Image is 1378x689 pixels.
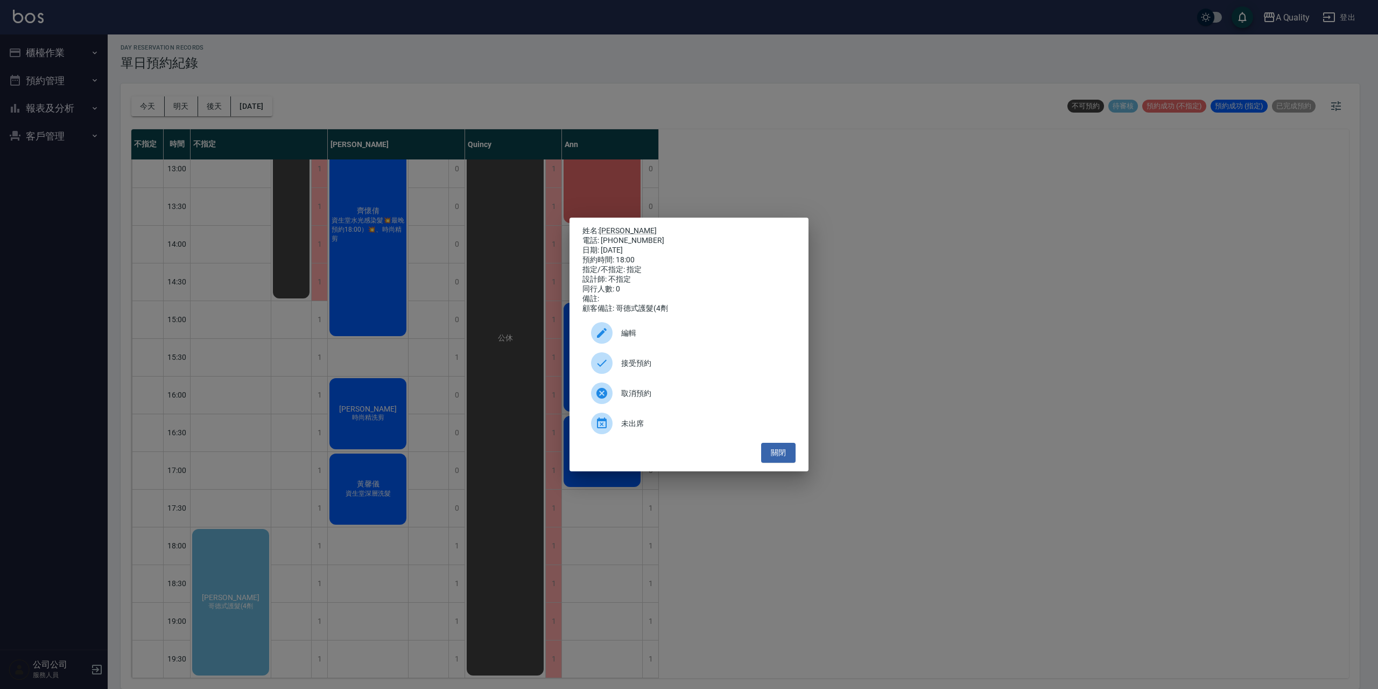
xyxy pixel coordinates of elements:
span: 編輯 [621,328,787,339]
div: 電話: [PHONE_NUMBER] [582,236,796,246]
button: 關閉 [761,443,796,463]
div: 同行人數: 0 [582,284,796,294]
div: 取消預約 [582,378,796,408]
div: 日期: [DATE] [582,246,796,255]
div: 備註: [582,294,796,304]
span: 取消預約 [621,388,787,399]
div: 編輯 [582,318,796,348]
div: 指定/不指定: 指定 [582,265,796,275]
p: 姓名: [582,226,796,236]
div: 未出席 [582,408,796,439]
div: 設計師: 不指定 [582,275,796,284]
span: 接受預約 [621,358,787,369]
div: 顧客備註: 哥德式護髮(4劑 [582,304,796,314]
div: 預約時間: 18:00 [582,255,796,265]
div: 接受預約 [582,348,796,378]
a: [PERSON_NAME] [599,226,657,235]
span: 未出席 [621,418,787,429]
